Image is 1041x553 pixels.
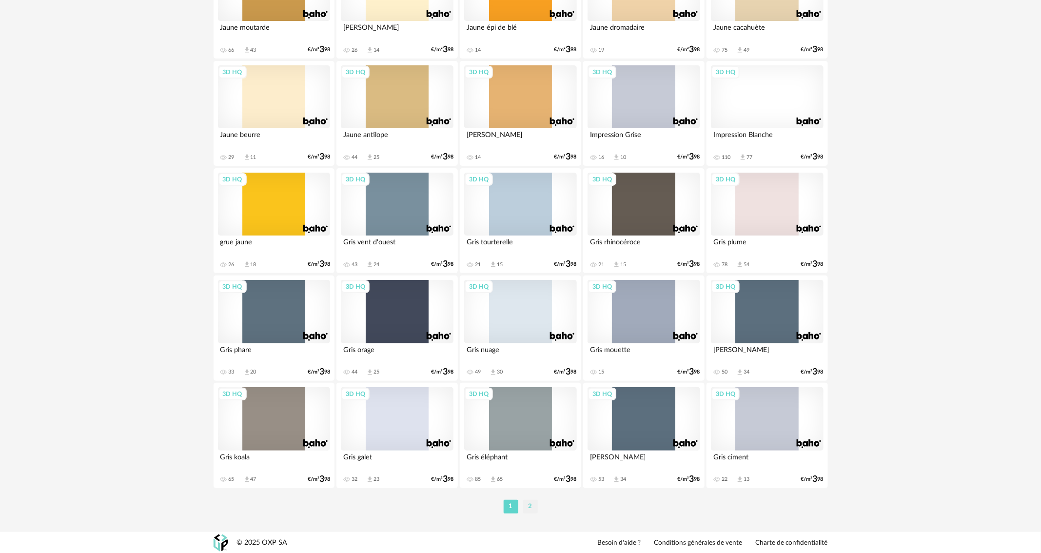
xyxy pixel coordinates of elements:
li: 2 [523,500,538,513]
div: 65 [229,476,235,483]
span: 3 [813,154,818,160]
div: 3D HQ [341,388,370,400]
div: Gris galet [341,451,453,470]
div: Gris mouette [588,343,700,363]
span: Download icon [366,261,373,268]
div: 23 [373,476,379,483]
div: Jaune moutarde [218,21,330,40]
div: [PERSON_NAME] [711,343,823,363]
li: 1 [504,500,518,513]
div: €/m² 98 [678,476,700,483]
span: Download icon [736,46,744,54]
a: 3D HQ Jaune beurre 29 Download icon 11 €/m²398 [214,61,334,166]
div: 3D HQ [341,66,370,79]
div: 54 [744,261,749,268]
div: 3D HQ [588,66,616,79]
span: Download icon [366,154,373,161]
div: 26 [229,261,235,268]
div: Gris nuage [464,343,576,363]
a: 3D HQ [PERSON_NAME] 50 Download icon 34 €/m²398 [707,276,827,381]
div: 53 [598,476,604,483]
a: 3D HQ Jaune antilope 44 Download icon 25 €/m²398 [336,61,457,166]
span: 3 [813,476,818,483]
div: 66 [229,47,235,54]
div: 14 [475,154,481,161]
span: 3 [566,369,571,375]
div: €/m² 98 [308,369,330,375]
span: 3 [689,46,694,53]
div: €/m² 98 [554,46,577,53]
div: €/m² 98 [431,46,453,53]
div: © 2025 OXP SA [237,538,288,548]
span: 3 [319,476,324,483]
span: 3 [689,476,694,483]
div: €/m² 98 [554,154,577,160]
div: 15 [598,369,604,375]
div: 49 [475,369,481,375]
div: Gris ciment [711,451,823,470]
div: 3D HQ [465,280,493,293]
a: 3D HQ Gris ciment 22 Download icon 13 €/m²398 [707,383,827,488]
a: Conditions générales de vente [654,539,743,548]
span: Download icon [366,369,373,376]
a: 3D HQ Gris galet 32 Download icon 23 €/m²398 [336,383,457,488]
div: [PERSON_NAME] [464,128,576,148]
div: 18 [251,261,256,268]
div: €/m² 98 [431,476,453,483]
div: Jaune épi de blé [464,21,576,40]
span: Download icon [490,369,497,376]
span: 3 [566,46,571,53]
div: €/m² 98 [308,261,330,268]
div: grue jaune [218,236,330,255]
span: Download icon [243,154,251,161]
div: 75 [722,47,727,54]
a: 3D HQ Impression Blanche 110 Download icon 77 €/m²398 [707,61,827,166]
div: €/m² 98 [678,369,700,375]
span: 3 [566,261,571,268]
div: [PERSON_NAME] [341,21,453,40]
div: 3D HQ [218,280,247,293]
div: 3D HQ [218,173,247,186]
div: Impression Grise [588,128,700,148]
div: 15 [620,261,626,268]
div: 33 [229,369,235,375]
div: Gris orage [341,343,453,363]
div: €/m² 98 [801,369,824,375]
div: 3D HQ [218,388,247,400]
span: Download icon [736,476,744,483]
span: Download icon [613,261,620,268]
span: Download icon [366,46,373,54]
div: 14 [475,47,481,54]
div: 3D HQ [711,388,740,400]
div: Impression Blanche [711,128,823,148]
a: 3D HQ Gris vent d'ouest 43 Download icon 24 €/m²398 [336,168,457,274]
div: €/m² 98 [801,154,824,160]
a: 3D HQ Gris éléphant 85 Download icon 65 €/m²398 [460,383,581,488]
a: 3D HQ Gris nuage 49 Download icon 30 €/m²398 [460,276,581,381]
div: €/m² 98 [801,261,824,268]
div: Gris koala [218,451,330,470]
div: Jaune cacahuète [711,21,823,40]
div: 3D HQ [588,280,616,293]
div: 30 [497,369,503,375]
div: Gris vent d'ouest [341,236,453,255]
span: 3 [319,154,324,160]
a: 3D HQ Gris plume 78 Download icon 54 €/m²398 [707,168,827,274]
div: 3D HQ [341,173,370,186]
span: 3 [443,261,448,268]
div: 26 [352,47,357,54]
span: Download icon [366,476,373,483]
div: Gris éléphant [464,451,576,470]
div: 21 [598,261,604,268]
div: 25 [373,154,379,161]
div: 19 [598,47,604,54]
a: 3D HQ Gris tourterelle 21 Download icon 15 €/m²398 [460,168,581,274]
span: Download icon [736,261,744,268]
div: 34 [744,369,749,375]
span: 3 [566,476,571,483]
span: 3 [443,46,448,53]
div: €/m² 98 [801,476,824,483]
div: Gris tourterelle [464,236,576,255]
span: 3 [689,261,694,268]
div: Jaune antilope [341,128,453,148]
